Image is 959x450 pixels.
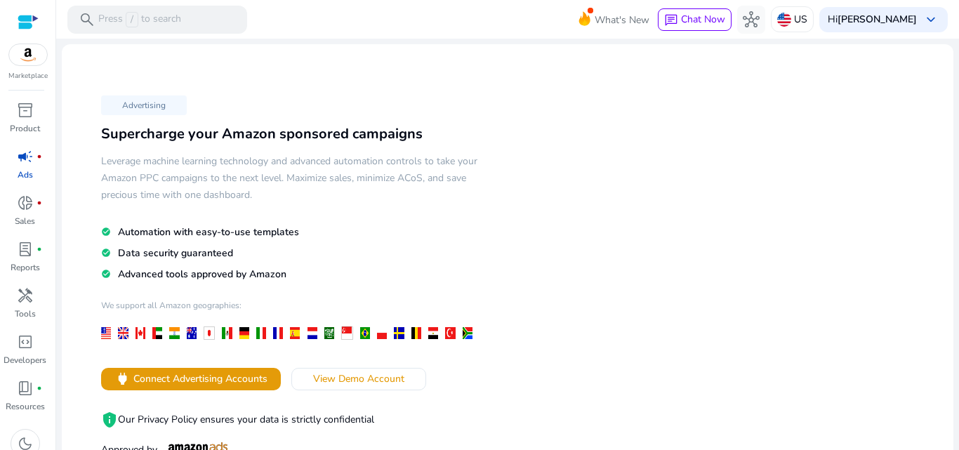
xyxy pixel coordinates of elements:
mat-icon: check_circle [101,268,111,280]
span: chat [664,13,678,27]
h4: We support all Amazon geographies: [101,300,479,322]
p: Sales [15,215,35,227]
span: View Demo Account [313,371,404,386]
p: Marketplace [8,71,48,81]
p: Hi [828,15,917,25]
span: search [79,11,95,28]
b: [PERSON_NAME] [838,13,917,26]
span: fiber_manual_record [37,200,42,206]
span: Chat Now [681,13,725,26]
h5: Leverage machine learning technology and advanced automation controls to take your Amazon PPC cam... [101,153,479,204]
span: campaign [17,148,34,165]
span: keyboard_arrow_down [922,11,939,28]
span: code_blocks [17,333,34,350]
span: What's New [595,8,649,32]
button: chatChat Now [658,8,732,31]
span: power [114,371,131,387]
span: inventory_2 [17,102,34,119]
h3: Supercharge your Amazon sponsored campaigns [101,126,479,143]
span: fiber_manual_record [37,154,42,159]
span: hub [743,11,760,28]
p: US [794,7,807,32]
button: hub [737,6,765,34]
img: us.svg [777,13,791,27]
p: Reports [11,261,40,274]
p: Our Privacy Policy ensures your data is strictly confidential [101,411,479,428]
span: Advanced tools approved by Amazon [118,267,286,281]
span: Automation with easy-to-use templates [118,225,299,239]
p: Resources [6,400,45,413]
p: Product [10,122,40,135]
span: handyman [17,287,34,304]
p: Ads [18,168,33,181]
mat-icon: check_circle [101,226,111,238]
span: lab_profile [17,241,34,258]
img: amazon.svg [9,44,47,65]
span: book_4 [17,380,34,397]
span: Connect Advertising Accounts [133,371,267,386]
span: Data security guaranteed [118,246,233,260]
span: donut_small [17,194,34,211]
p: Developers [4,354,46,366]
mat-icon: privacy_tip [101,411,118,428]
mat-icon: check_circle [101,247,111,259]
p: Advertising [101,95,187,115]
p: Tools [15,307,36,320]
button: View Demo Account [291,368,426,390]
span: fiber_manual_record [37,246,42,252]
span: fiber_manual_record [37,385,42,391]
p: Press to search [98,12,181,27]
button: powerConnect Advertising Accounts [101,368,281,390]
span: / [126,12,138,27]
